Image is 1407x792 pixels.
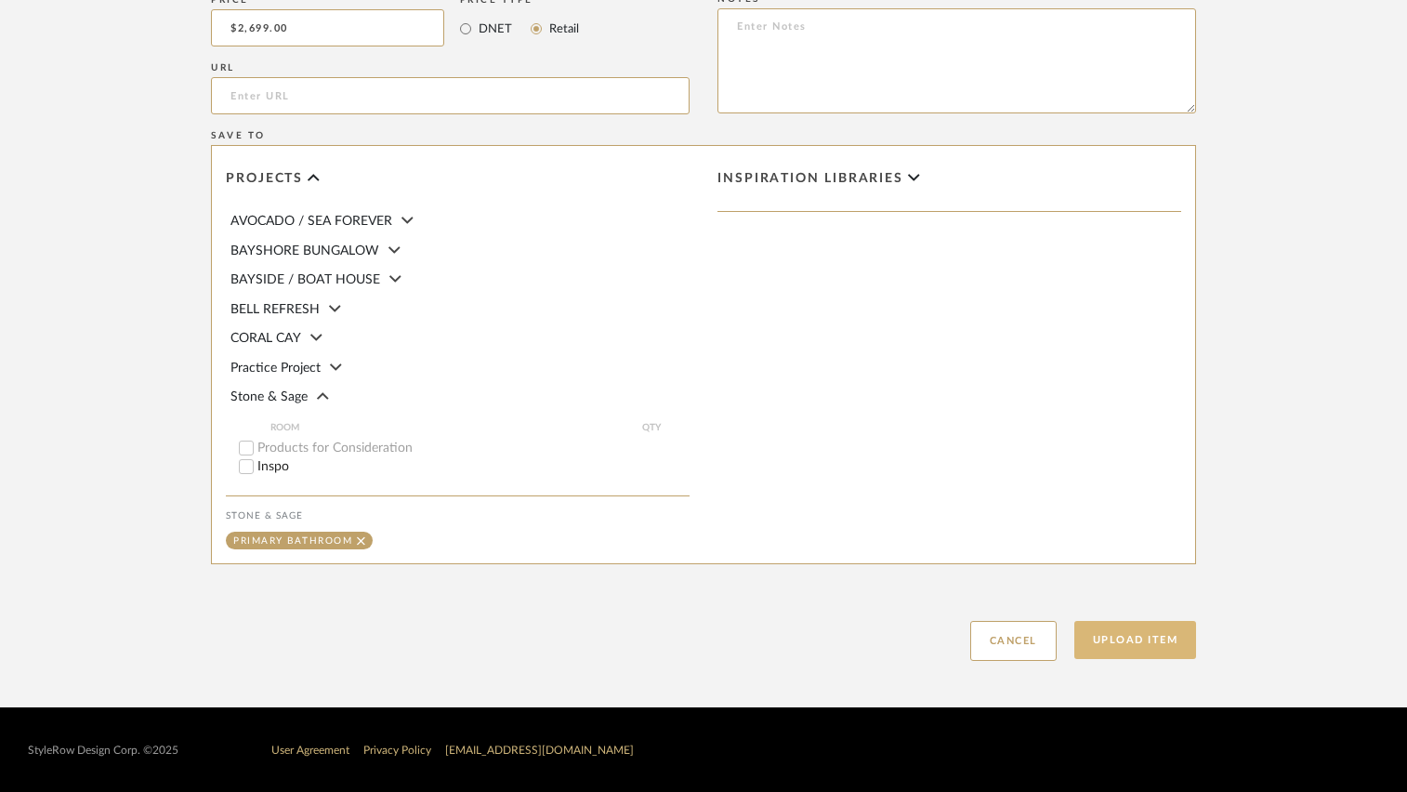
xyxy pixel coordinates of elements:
[211,9,444,46] input: Enter DNET Price
[226,171,303,187] span: Projects
[233,536,352,546] div: Primary Bathroom
[230,390,308,403] span: Stone & Sage
[226,510,690,521] div: Stone & Sage
[230,303,320,316] span: BELL REFRESH
[547,19,579,39] label: Retail
[477,19,512,39] label: DNET
[28,744,178,758] div: StyleRow Design Corp. ©2025
[363,745,431,756] a: Privacy Policy
[211,62,690,73] div: URL
[211,130,1196,141] div: Save To
[970,621,1057,661] button: Cancel
[1074,621,1197,659] button: Upload Item
[270,420,628,435] span: ROOM
[211,77,690,114] input: Enter URL
[257,460,690,473] label: Inspo
[230,273,380,286] span: BAYSIDE / BOAT HOUSE
[230,362,321,375] span: Practice Project
[445,745,634,756] a: [EMAIL_ADDRESS][DOMAIN_NAME]
[717,171,903,187] span: Inspiration libraries
[628,420,675,435] span: QTY
[271,745,349,756] a: User Agreement
[460,9,579,46] mat-radio-group: Select price type
[230,244,379,257] span: BAYSHORE BUNGALOW
[230,215,392,228] span: AVOCADO / SEA FOREVER
[230,332,301,345] span: CORAL CAY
